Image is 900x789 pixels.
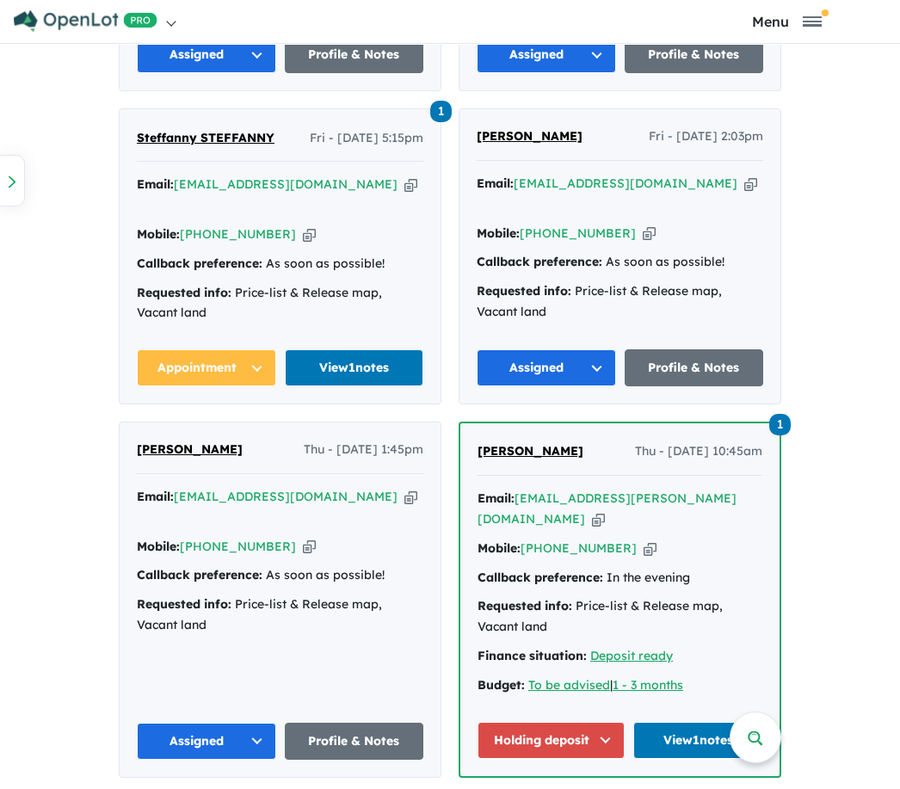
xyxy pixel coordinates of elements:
a: 1 [430,98,452,121]
a: [PHONE_NUMBER] [521,540,637,556]
div: In the evening [478,568,762,589]
div: | [478,675,762,696]
button: Copy [303,538,316,556]
button: Copy [303,225,316,243]
button: Copy [744,175,757,193]
a: 1 - 3 months [613,677,683,693]
a: [EMAIL_ADDRESS][DOMAIN_NAME] [514,176,737,191]
button: Assigned [137,36,276,73]
div: As soon as possible! [477,252,763,273]
a: [PHONE_NUMBER] [180,539,296,554]
a: [EMAIL_ADDRESS][DOMAIN_NAME] [174,176,398,192]
strong: Email: [477,176,514,191]
button: Toggle navigation [677,13,896,29]
div: Price-list & Release map, Vacant land [137,595,423,636]
a: View1notes [633,722,762,759]
button: Copy [404,488,417,506]
a: [PHONE_NUMBER] [520,225,636,241]
a: Steffanny STEFFANNY [137,128,274,149]
span: Fri - [DATE] 2:03pm [649,126,763,147]
span: Fri - [DATE] 5:15pm [310,128,423,149]
a: Profile & Notes [625,36,764,73]
div: Price-list & Release map, Vacant land [137,283,423,324]
div: As soon as possible! [137,254,423,274]
strong: Email: [137,489,174,504]
a: Profile & Notes [285,723,424,760]
a: [EMAIL_ADDRESS][PERSON_NAME][DOMAIN_NAME] [478,490,737,527]
span: [PERSON_NAME] [137,441,243,457]
button: Copy [592,510,605,528]
a: [PERSON_NAME] [478,441,583,462]
button: Assigned [137,723,276,760]
strong: Mobile: [137,226,180,242]
a: 1 [769,412,791,435]
a: [PHONE_NUMBER] [180,226,296,242]
div: Price-list & Release map, Vacant land [477,281,763,323]
button: Holding deposit [478,722,625,759]
span: [PERSON_NAME] [477,128,583,144]
strong: Finance situation: [478,648,587,663]
a: [PERSON_NAME] [137,440,243,460]
span: Thu - [DATE] 10:45am [635,441,762,462]
strong: Callback preference: [137,567,262,583]
a: View1notes [285,349,424,386]
strong: Mobile: [477,225,520,241]
strong: Requested info: [477,283,571,299]
strong: Requested info: [137,285,231,300]
a: Profile & Notes [625,349,764,386]
div: Price-list & Release map, Vacant land [478,596,762,638]
strong: Requested info: [478,598,572,613]
a: [PERSON_NAME] [477,126,583,147]
strong: Email: [478,490,515,506]
strong: Budget: [478,677,525,693]
strong: Callback preference: [477,254,602,269]
strong: Requested info: [137,596,231,612]
strong: Mobile: [137,539,180,554]
button: Assigned [477,36,616,73]
img: Openlot PRO Logo White [14,10,157,32]
strong: Email: [137,176,174,192]
a: To be advised [528,677,610,693]
a: [EMAIL_ADDRESS][DOMAIN_NAME] [174,489,398,504]
span: Steffanny STEFFANNY [137,130,274,145]
span: [PERSON_NAME] [478,443,583,459]
a: Profile & Notes [285,36,424,73]
span: 1 [430,101,452,122]
strong: Callback preference: [137,256,262,271]
button: Copy [404,176,417,194]
span: 1 [769,414,791,435]
a: Deposit ready [590,648,673,663]
button: Appointment [137,349,276,386]
button: Assigned [477,349,616,386]
strong: Mobile: [478,540,521,556]
button: Copy [643,225,656,243]
div: As soon as possible! [137,565,423,586]
span: Thu - [DATE] 1:45pm [304,440,423,460]
strong: Callback preference: [478,570,603,585]
button: Copy [644,539,657,558]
